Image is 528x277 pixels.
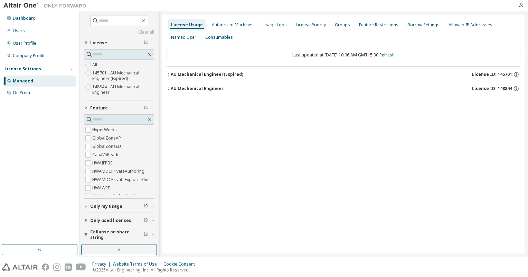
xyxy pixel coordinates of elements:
button: License [84,35,154,51]
button: Collapse on share string [84,227,154,242]
div: Website Terms of Use [113,261,163,267]
div: Named User [171,35,196,40]
button: Only my usage [84,199,154,214]
label: HWAWPF [92,184,111,192]
div: Cookie Consent [163,261,199,267]
span: Clear filter [144,40,148,46]
div: Dashboard [13,16,36,21]
span: Collapse on share string [90,229,144,240]
span: Clear filter [144,105,148,111]
label: CatiaV5Reader [92,151,123,159]
span: Clear filter [144,204,148,209]
img: Altair One [3,2,90,9]
img: altair_logo.svg [2,263,38,271]
div: Allowed IP Addresses [449,22,492,28]
span: License ID: 148844 [472,86,512,91]
label: All [92,61,98,69]
img: facebook.svg [42,263,49,271]
div: On Prem [13,90,30,96]
button: Only used licenses [84,213,154,228]
div: License Usage [171,22,203,28]
span: Feature [90,105,108,111]
a: Clear all [84,29,154,35]
label: GlobalZoneEU [92,142,122,151]
label: GlobalZoneAP [92,134,122,142]
span: Only my usage [90,204,122,209]
div: Company Profile [13,53,46,59]
div: Feature Restrictions [359,22,398,28]
div: User Profile [13,41,36,46]
div: Consumables [205,35,233,40]
label: HWAIFPBS [92,159,114,167]
label: 148844 - AU Mechanical Engineer [92,83,154,97]
label: HWAMDCPrivateAuthoring [92,167,146,176]
span: Clear filter [144,218,148,223]
p: © 2025 Altair Engineering, Inc. All Rights Reserved. [92,267,199,273]
div: Groups [335,22,350,28]
div: Usage Logs [263,22,287,28]
label: HWAMDCPrivateExplorerPlus [92,176,151,184]
div: Borrow Settings [407,22,440,28]
div: AU Mechanical Engineer (Expired) [171,72,243,77]
img: linkedin.svg [65,263,72,271]
button: AU Mechanical EngineerLicense ID: 148844 [167,81,520,96]
img: instagram.svg [53,263,60,271]
div: Users [13,28,25,34]
a: Refresh [379,52,395,58]
div: Privacy [92,261,113,267]
button: AU Mechanical Engineer(Expired)License ID: 145701 [167,67,520,82]
label: HWAccessEmbedded [92,192,136,200]
span: Only used licenses [90,218,131,223]
button: Feature [84,100,154,116]
span: Clear filter [144,232,148,238]
span: License ID: 145701 [472,72,512,77]
div: Managed [13,78,33,84]
span: License [90,40,107,46]
div: AU Mechanical Engineer [171,86,224,91]
div: Authorized Machines [212,22,254,28]
img: youtube.svg [76,263,86,271]
label: 145701 - AU Mechanical Engineer (Expired) [92,69,154,83]
div: License Settings [4,66,41,72]
div: Last updated at: [DATE] 10:06 AM GMT+5:30 [167,48,520,62]
label: HyperWorks [92,126,118,134]
div: License Priority [296,22,326,28]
